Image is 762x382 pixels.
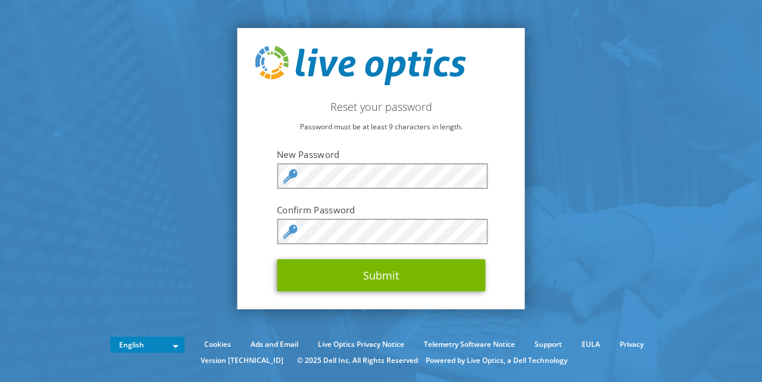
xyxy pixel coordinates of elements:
a: Privacy [611,338,652,351]
label: New Password [277,148,485,160]
a: Live Optics Privacy Notice [309,338,413,351]
img: live_optics_svg.svg [255,46,466,85]
a: Ads and Email [242,338,307,351]
a: Cookies [195,338,240,351]
a: Support [526,338,571,351]
li: Powered by Live Optics, a Dell Technology [426,354,567,367]
h2: Reset your password [255,100,507,113]
a: EULA [573,338,609,351]
p: Password must be at least 9 characters in length. [255,120,507,133]
button: Submit [277,259,485,291]
li: © 2025 Dell Inc. All Rights Reserved [291,354,424,367]
li: Version [TECHNICAL_ID] [195,354,289,367]
label: Confirm Password [277,204,485,216]
a: Telemetry Software Notice [415,338,524,351]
